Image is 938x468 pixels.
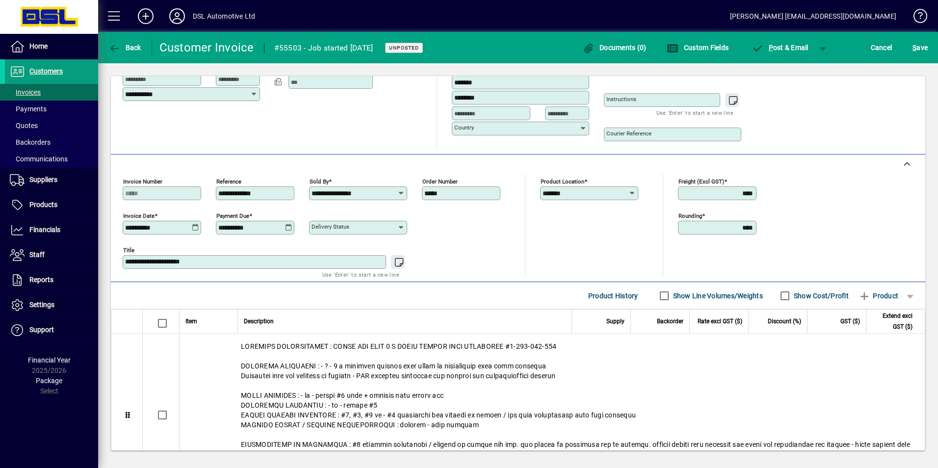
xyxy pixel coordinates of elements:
mat-hint: Use 'Enter' to start a new line [322,269,399,280]
button: Product History [584,287,642,305]
span: Product History [588,288,638,304]
mat-label: Delivery status [312,223,349,230]
a: Settings [5,293,98,317]
a: Knowledge Base [906,2,926,34]
span: Back [108,44,141,52]
span: Reports [29,276,53,284]
span: GST ($) [840,316,860,327]
span: Discount (%) [768,316,801,327]
mat-label: Payment due [216,212,249,219]
a: Reports [5,268,98,292]
span: Rate excl GST ($) [698,316,742,327]
label: Show Line Volumes/Weights [671,291,763,301]
mat-label: Instructions [606,96,636,103]
a: Invoices [5,84,98,101]
button: Product [854,287,903,305]
mat-hint: Use 'Enter' to start a new line [656,107,733,118]
span: Package [36,377,62,385]
span: ost & Email [752,44,808,52]
a: Support [5,318,98,342]
a: Staff [5,243,98,267]
mat-label: Product location [541,178,584,185]
span: Customers [29,67,63,75]
button: Post & Email [747,39,813,56]
span: Backorders [10,138,51,146]
mat-label: Courier Reference [606,130,651,137]
span: Staff [29,251,45,259]
span: S [912,44,916,52]
span: Documents (0) [583,44,647,52]
a: Home [5,34,98,59]
span: P [769,44,773,52]
a: Communications [5,151,98,167]
span: Support [29,326,54,334]
span: ave [912,40,928,55]
a: Products [5,193,98,217]
span: Invoices [10,88,41,96]
span: Description [244,316,274,327]
button: Back [106,39,144,56]
mat-label: Order number [422,178,458,185]
a: Backorders [5,134,98,151]
mat-label: Sold by [310,178,329,185]
mat-label: Freight (excl GST) [678,178,724,185]
span: Backorder [657,316,683,327]
div: DSL Automotive Ltd [193,8,255,24]
mat-label: Country [454,124,474,131]
span: Item [185,316,197,327]
span: Extend excl GST ($) [872,311,912,332]
span: Financial Year [28,356,71,364]
span: Cancel [871,40,892,55]
span: Settings [29,301,54,309]
span: Payments [10,105,47,113]
button: Custom Fields [664,39,731,56]
span: Custom Fields [667,44,729,52]
mat-label: Rounding [678,212,702,219]
a: Financials [5,218,98,242]
mat-label: Invoice date [123,212,155,219]
app-page-header-button: Back [98,39,152,56]
a: Suppliers [5,168,98,192]
button: Documents (0) [580,39,649,56]
button: Cancel [868,39,895,56]
label: Show Cost/Profit [792,291,849,301]
button: Profile [161,7,193,25]
span: Products [29,201,57,208]
span: Home [29,42,48,50]
span: Quotes [10,122,38,130]
div: #55503 - Job started [DATE] [274,40,373,56]
mat-label: Invoice number [123,178,162,185]
span: Financials [29,226,60,234]
a: Quotes [5,117,98,134]
span: Product [859,288,898,304]
mat-label: Reference [216,178,241,185]
mat-label: Title [123,247,134,254]
button: Save [910,39,930,56]
span: Unposted [389,45,419,51]
a: Payments [5,101,98,117]
span: Suppliers [29,176,57,183]
div: [PERSON_NAME] [EMAIL_ADDRESS][DOMAIN_NAME] [730,8,896,24]
div: Customer Invoice [159,40,254,55]
span: Communications [10,155,68,163]
span: Supply [606,316,625,327]
button: Add [130,7,161,25]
